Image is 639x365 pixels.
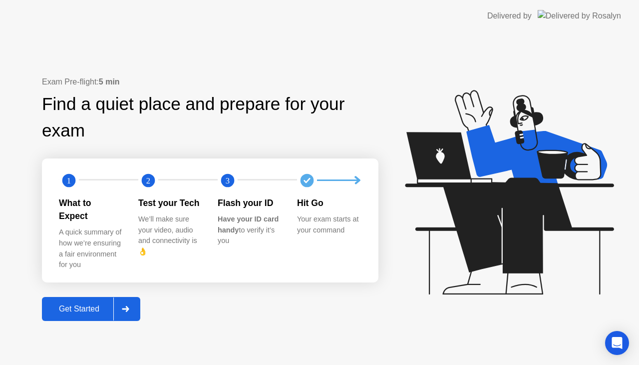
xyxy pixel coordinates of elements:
div: Flash your ID [218,196,281,209]
div: What to Expect [59,196,122,223]
div: We’ll make sure your video, audio and connectivity is 👌 [138,214,202,257]
b: Have your ID card handy [218,215,279,234]
button: Get Started [42,297,140,321]
div: Hit Go [297,196,360,209]
text: 3 [226,175,230,185]
text: 1 [67,175,71,185]
img: Delivered by Rosalyn [538,10,621,21]
div: to verify it’s you [218,214,281,246]
div: Your exam starts at your command [297,214,360,235]
div: Exam Pre-flight: [42,76,378,88]
div: Find a quiet place and prepare for your exam [42,91,378,144]
div: Test your Tech [138,196,202,209]
div: Delivered by [487,10,532,22]
div: Get Started [45,304,113,313]
text: 2 [146,175,150,185]
div: Open Intercom Messenger [605,331,629,355]
b: 5 min [99,77,120,86]
div: A quick summary of how we’re ensuring a fair environment for you [59,227,122,270]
